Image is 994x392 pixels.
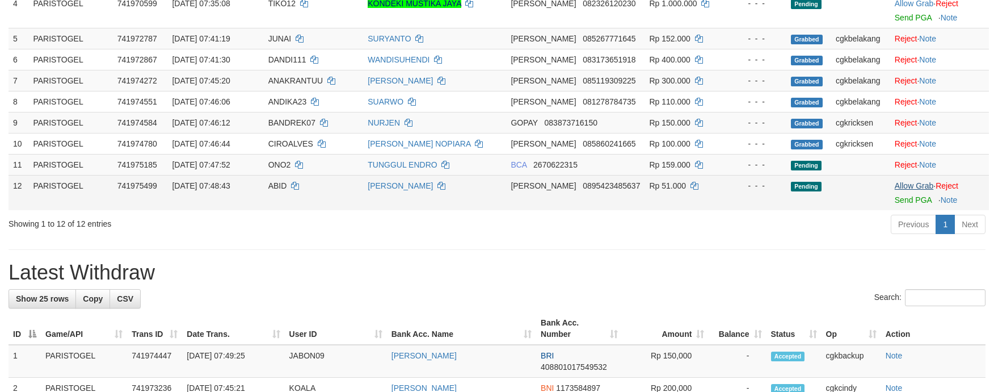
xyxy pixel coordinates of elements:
a: SUARWO [368,97,403,106]
span: 741974551 [117,97,157,106]
span: BRI [541,351,554,360]
a: Note [919,55,936,64]
div: - - - [734,96,782,107]
span: Copy 085267771645 to clipboard [583,34,635,43]
span: Grabbed [791,56,823,65]
span: BCA [511,160,527,169]
div: Showing 1 to 12 of 12 entries [9,214,406,230]
span: ABID [268,181,287,190]
span: Copy 085119309225 to clipboard [583,76,635,85]
span: Grabbed [791,35,823,44]
span: Copy 083173651918 to clipboard [583,55,635,64]
a: 1 [936,215,955,234]
td: · [890,70,989,91]
a: [PERSON_NAME] [368,181,433,190]
td: cgkbelakang [831,70,890,91]
input: Search: [905,289,985,306]
th: Bank Acc. Number: activate to sort column ascending [536,312,622,345]
span: Copy [83,294,103,303]
td: PARISTOGEL [28,70,112,91]
td: 8 [9,91,28,112]
div: - - - [734,33,782,44]
td: 11 [9,154,28,175]
span: [PERSON_NAME] [511,34,576,43]
a: Reject [895,118,917,127]
span: ONO2 [268,160,291,169]
td: 6 [9,49,28,70]
span: Accepted [771,352,805,361]
span: [DATE] 07:46:12 [172,118,230,127]
span: 741975499 [117,181,157,190]
td: PARISTOGEL [28,28,112,49]
span: Copy 0895423485637 to clipboard [583,181,640,190]
div: - - - [734,75,782,86]
span: Pending [791,161,822,170]
td: JABON09 [285,345,387,378]
span: 741974780 [117,139,157,148]
span: Copy 2670622315 to clipboard [533,160,578,169]
a: Previous [891,215,936,234]
span: Grabbed [791,119,823,128]
th: ID: activate to sort column descending [9,312,41,345]
td: - [709,345,766,378]
a: CSV [109,289,141,308]
td: cgkbelakang [831,28,890,49]
span: Rp 100.000 [649,139,690,148]
span: Copy 081278784735 to clipboard [583,97,635,106]
th: Trans ID: activate to sort column ascending [127,312,182,345]
span: [PERSON_NAME] [511,76,576,85]
span: Rp 159.000 [649,160,690,169]
div: - - - [734,159,782,170]
td: PARISTOGEL [28,154,112,175]
td: 9 [9,112,28,133]
div: - - - [734,138,782,149]
span: Copy 083873716150 to clipboard [545,118,597,127]
span: [PERSON_NAME] [511,139,576,148]
td: PARISTOGEL [28,133,112,154]
span: Rp 152.000 [649,34,690,43]
td: 741974447 [127,345,182,378]
td: 1 [9,345,41,378]
a: SURYANTO [368,34,411,43]
span: [DATE] 07:48:43 [172,181,230,190]
a: Reject [895,97,917,106]
span: Grabbed [791,140,823,149]
span: [DATE] 07:46:44 [172,139,230,148]
td: · [890,133,989,154]
a: Note [919,76,936,85]
a: Allow Grab [895,181,933,190]
span: · [895,181,936,190]
td: 10 [9,133,28,154]
h1: Latest Withdraw [9,261,985,284]
div: - - - [734,180,782,191]
span: ANAKRANTUU [268,76,323,85]
a: Copy [75,289,110,308]
span: [DATE] 07:41:30 [172,55,230,64]
span: DANDI111 [268,55,306,64]
th: Balance: activate to sort column ascending [709,312,766,345]
td: · [890,154,989,175]
a: [PERSON_NAME] NOPIARA [368,139,470,148]
span: [PERSON_NAME] [511,97,576,106]
span: CIROALVES [268,139,313,148]
span: ANDIKA23 [268,97,307,106]
a: [PERSON_NAME] [391,351,457,360]
td: [DATE] 07:49:25 [182,345,284,378]
a: Note [919,139,936,148]
span: 741975185 [117,160,157,169]
span: [DATE] 07:41:19 [172,34,230,43]
a: Note [886,351,903,360]
td: cgkricksen [831,112,890,133]
td: Rp 150,000 [622,345,709,378]
span: Rp 110.000 [649,97,690,106]
a: Send PGA [895,195,932,205]
a: NURJEN [368,118,400,127]
span: CSV [117,294,133,303]
span: [DATE] 07:47:52 [172,160,230,169]
span: 741972787 [117,34,157,43]
span: Rp 51.000 [649,181,686,190]
div: - - - [734,117,782,128]
td: cgkricksen [831,133,890,154]
td: PARISTOGEL [28,91,112,112]
div: - - - [734,54,782,65]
